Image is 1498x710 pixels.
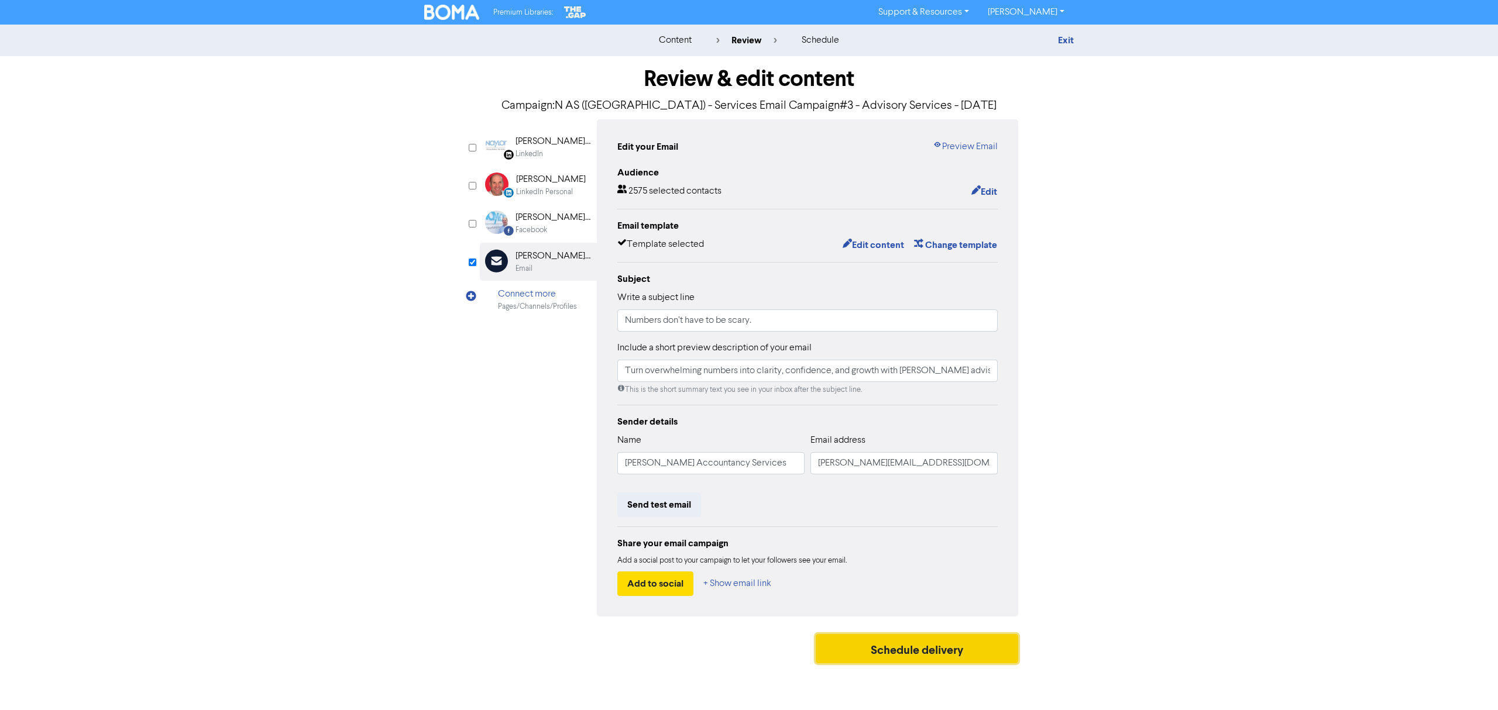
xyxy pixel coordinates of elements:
button: Edit content [842,237,905,253]
img: LinkedinPersonal [485,173,509,196]
div: [PERSON_NAME] Accountancy Services [516,211,590,225]
div: Share your email campaign [617,536,998,550]
div: Subject [617,272,998,286]
button: Send test email [617,492,701,517]
div: Pages/Channels/Profiles [498,301,577,312]
button: Schedule delivery [816,634,1018,663]
div: LinkedIn Personal [516,187,573,198]
div: Audience [617,166,998,180]
div: Sender details [617,415,998,429]
label: Email address [810,433,865,447]
div: Add a social post to your campaign to let your followers see your email. [617,555,998,567]
div: content [659,33,692,47]
img: Facebook [485,211,508,234]
div: Connect morePages/Channels/Profiles [480,281,597,319]
div: Facebook [PERSON_NAME] Accountancy ServicesFacebook [480,204,597,242]
div: Linkedin [PERSON_NAME] AccountancyLinkedIn [480,128,597,166]
a: Preview Email [933,140,998,154]
a: Support & Resources [869,3,978,22]
a: Exit [1058,35,1074,46]
p: Campaign: N AS ([GEOGRAPHIC_DATA]) - Services Email Campaign#3 - Advisory Services - [DATE] [480,97,1018,115]
div: [PERSON_NAME] Accountancy ServicesEmail [480,243,597,281]
a: [PERSON_NAME] [978,3,1074,22]
div: [PERSON_NAME] Accountancy Services [516,249,590,263]
div: Template selected [617,237,704,253]
div: Edit your Email [617,140,678,154]
div: Email template [617,219,998,233]
img: Linkedin [485,135,508,158]
div: LinkedinPersonal [PERSON_NAME]LinkedIn Personal [480,166,597,204]
button: Edit [971,184,998,199]
div: LinkedIn [516,149,543,160]
iframe: Chat Widget [1439,654,1498,710]
div: Email [516,263,532,274]
div: 2575 selected contacts [617,184,721,199]
img: BOMA Logo [424,5,479,20]
label: Write a subject line [617,291,695,305]
button: Change template [913,237,998,253]
div: Facebook [516,225,547,236]
div: This is the short summary text you see in your inbox after the subject line. [617,384,998,395]
button: + Show email link [703,571,772,596]
div: Connect more [498,287,577,301]
div: [PERSON_NAME] Accountancy [516,135,590,149]
span: Premium Libraries: [493,9,553,16]
h1: Review & edit content [480,66,1018,92]
button: Add to social [617,571,693,596]
label: Include a short preview description of your email [617,341,812,355]
div: [PERSON_NAME] [516,173,586,187]
div: schedule [802,33,839,47]
div: review [716,33,777,47]
img: The Gap [562,5,588,20]
label: Name [617,433,641,447]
